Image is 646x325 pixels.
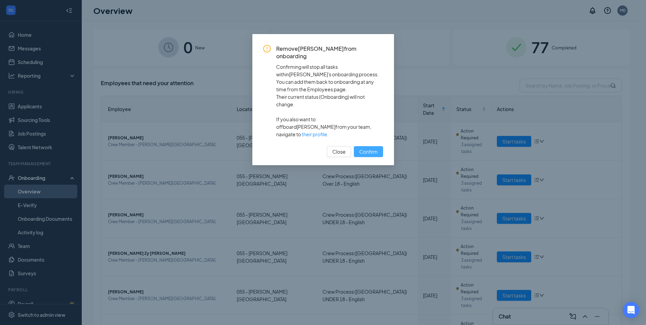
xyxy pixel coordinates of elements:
span: exclamation-circle [263,45,271,52]
span: Confirm [359,148,378,155]
span: Confirming will stop all tasks within [PERSON_NAME] 's onboarding process. You can add them back ... [276,63,383,93]
div: Open Intercom Messenger [623,302,639,318]
button: Close [327,146,351,157]
span: Their current status ( Onboarding ) will not change. [276,93,383,108]
span: Close [332,148,346,155]
span: Remove [PERSON_NAME] from onboarding [276,45,383,60]
span: If you also want to offboard [PERSON_NAME] from your team, navigate to . [276,115,383,138]
button: Confirm [354,146,383,157]
a: their profile [302,131,327,137]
